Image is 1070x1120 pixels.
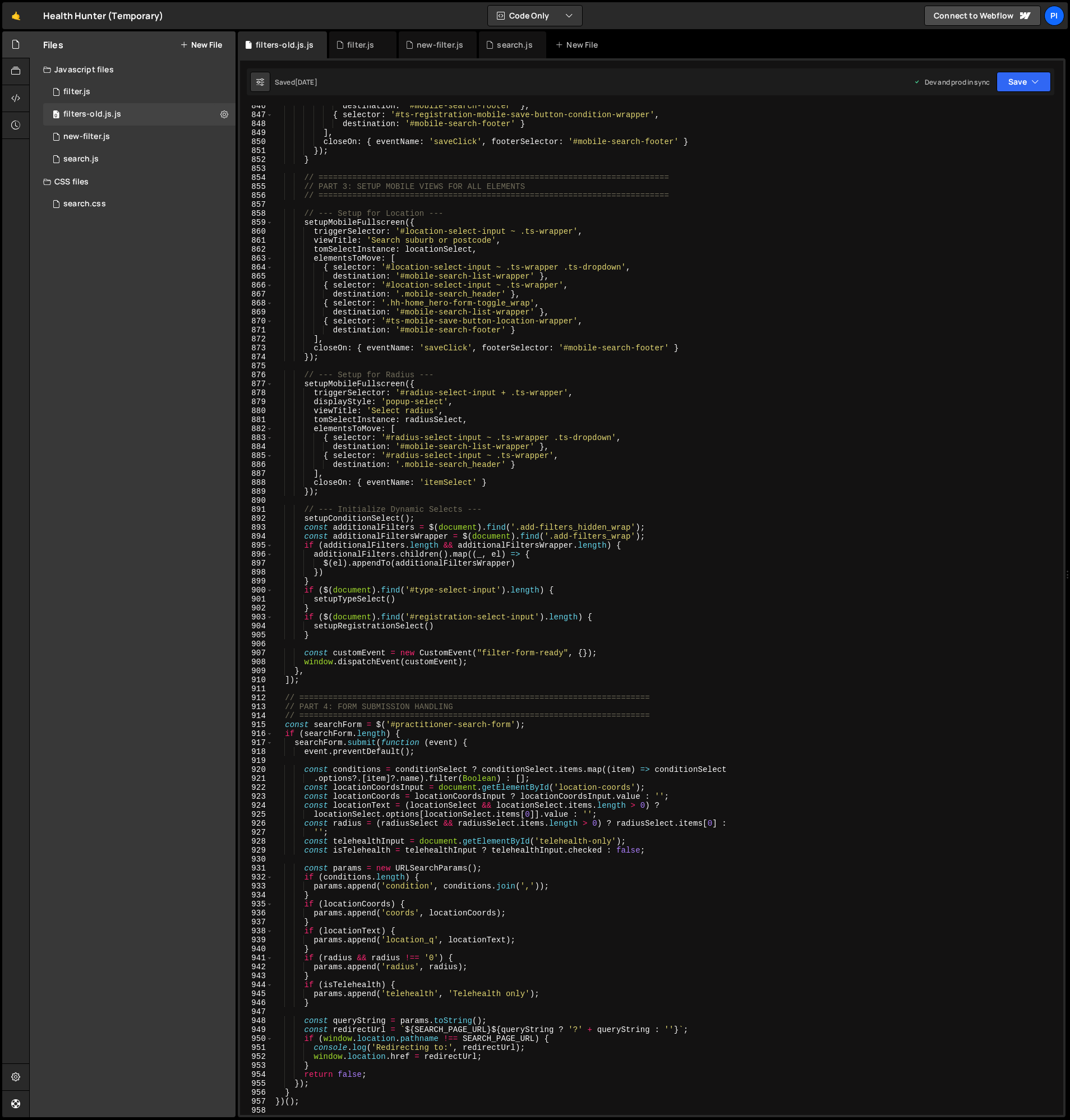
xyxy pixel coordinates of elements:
div: 958 [240,1106,273,1115]
div: Pi [1044,6,1064,26]
div: filters-old.js.js [63,109,121,119]
div: 916 [240,729,273,738]
div: 917 [240,738,273,747]
div: 893 [240,523,273,532]
div: 890 [240,496,273,505]
div: 862 [240,245,273,254]
div: 16494/45764.js [43,103,236,126]
div: 850 [240,137,273,146]
div: 955 [240,1079,273,1088]
div: 878 [240,388,273,397]
div: 891 [240,505,273,514]
div: 919 [240,756,273,765]
div: 16494/44708.js [43,81,236,103]
button: Code Only [488,6,582,26]
div: 937 [240,918,273,927]
div: 934 [240,891,273,900]
div: 896 [240,550,273,559]
div: 920 [240,765,273,774]
div: search.js [63,154,99,164]
div: 894 [240,532,273,541]
div: 948 [240,1016,273,1025]
div: 849 [240,128,273,137]
div: 906 [240,640,273,649]
div: 942 [240,962,273,971]
button: Save [997,72,1051,92]
div: 856 [240,191,273,200]
div: Saved [275,77,317,87]
div: 926 [240,819,273,828]
div: 913 [240,702,273,711]
div: 905 [240,631,273,640]
div: CSS files [30,170,236,193]
div: Javascript files [30,58,236,81]
div: 910 [240,675,273,684]
div: 899 [240,577,273,586]
div: 876 [240,371,273,379]
div: 907 [240,649,273,658]
div: 888 [240,478,273,487]
div: 898 [240,568,273,577]
div: 889 [240,487,273,496]
div: 952 [240,1052,273,1061]
div: 853 [240,164,273,173]
span: 0 [53,111,59,120]
div: search.js [497,39,532,50]
div: 944 [240,980,273,989]
div: 956 [240,1088,273,1097]
div: 957 [240,1097,273,1106]
div: 933 [240,882,273,891]
div: 886 [240,460,273,469]
div: 938 [240,927,273,936]
div: 939 [240,936,273,945]
div: 857 [240,200,273,209]
div: 951 [240,1043,273,1052]
div: new-filter.js [63,132,110,142]
div: 928 [240,837,273,846]
div: 909 [240,667,273,675]
div: 924 [240,801,273,810]
div: New File [555,39,602,50]
div: 854 [240,173,273,182]
div: 940 [240,945,273,954]
div: 897 [240,559,273,568]
div: 892 [240,514,273,523]
div: filters-old.js.js [256,39,313,50]
div: 848 [240,119,273,128]
div: 912 [240,693,273,702]
div: 879 [240,397,273,406]
div: 927 [240,828,273,837]
div: 872 [240,335,273,344]
div: 870 [240,317,273,326]
div: 16494/45743.css [43,193,236,215]
div: 866 [240,281,273,290]
div: 902 [240,604,273,613]
div: 922 [240,783,273,792]
div: 932 [240,873,273,882]
div: 851 [240,146,273,155]
div: 946 [240,998,273,1007]
div: 869 [240,308,273,317]
div: 873 [240,344,273,353]
div: 908 [240,658,273,667]
div: 16494/46184.js [43,126,236,148]
div: 914 [240,711,273,720]
div: 930 [240,855,273,864]
div: 903 [240,613,273,622]
div: 953 [240,1061,273,1070]
div: Dev and prod in sync [914,77,990,87]
div: 947 [240,1007,273,1016]
div: 949 [240,1025,273,1034]
h2: Files [43,39,63,51]
div: 847 [240,110,273,119]
div: 867 [240,290,273,299]
div: 883 [240,433,273,442]
div: 871 [240,326,273,335]
div: 925 [240,810,273,819]
div: 918 [240,747,273,756]
div: 911 [240,684,273,693]
div: 855 [240,182,273,191]
div: Health Hunter (Temporary) [43,9,163,22]
div: 945 [240,989,273,998]
div: 935 [240,900,273,909]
